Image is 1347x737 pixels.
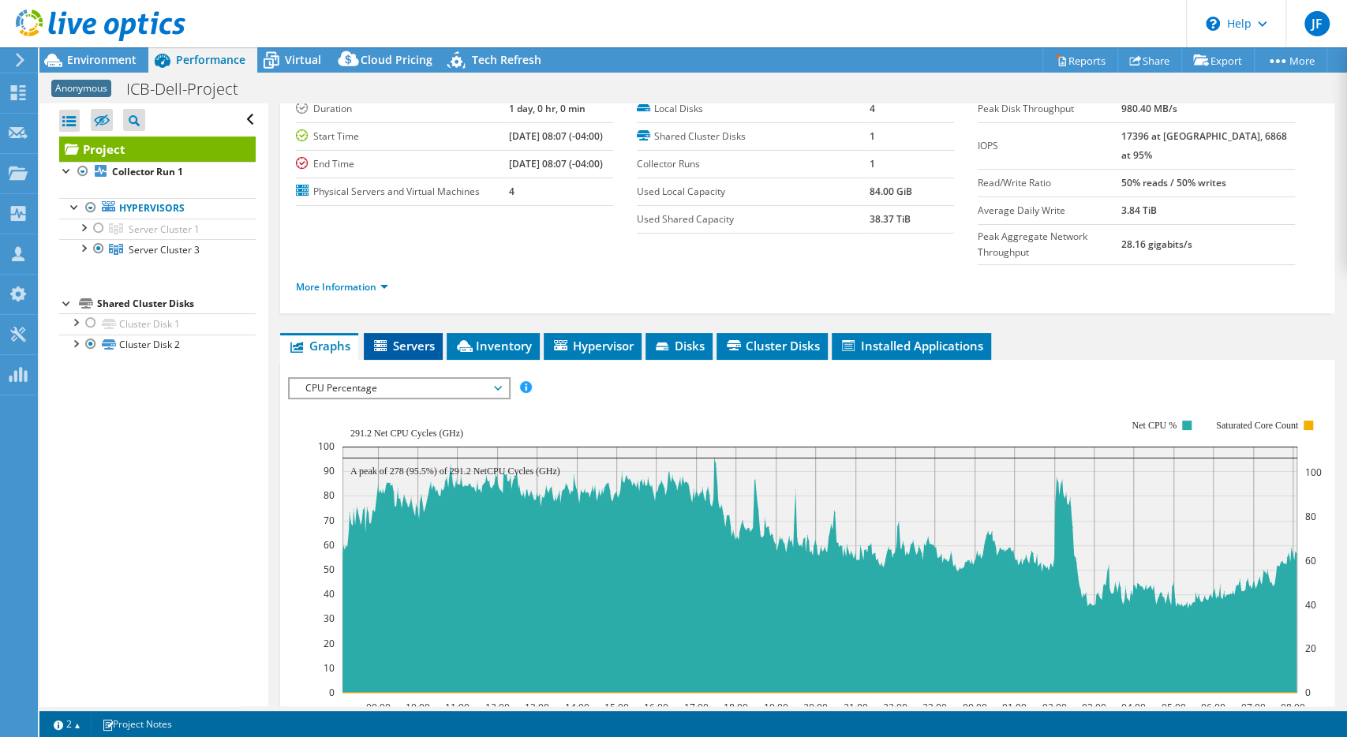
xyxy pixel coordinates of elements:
[324,612,335,625] text: 30
[67,52,137,67] span: Environment
[1121,238,1192,251] b: 28.16 gigabits/s
[176,52,245,67] span: Performance
[552,338,634,354] span: Hypervisor
[297,379,500,398] span: CPU Percentage
[324,587,335,600] text: 40
[1240,701,1265,714] text: 07:00
[296,101,509,117] label: Duration
[1042,701,1066,714] text: 02:00
[1216,420,1299,431] text: Saturated Core Count
[803,701,827,714] text: 20:00
[1121,701,1145,714] text: 04:00
[285,52,321,67] span: Virtual
[59,137,256,162] a: Project
[1254,48,1327,73] a: More
[296,156,509,172] label: End Time
[97,294,256,313] div: Shared Cluster Disks
[869,185,911,198] b: 84.00 GiB
[637,184,870,200] label: Used Local Capacity
[485,701,509,714] text: 12:00
[1200,701,1225,714] text: 06:00
[1042,48,1118,73] a: Reports
[444,701,469,714] text: 11:00
[329,686,335,699] text: 0
[59,219,256,239] a: Server Cluster 1
[509,157,603,170] b: [DATE] 08:07 (-04:00)
[296,129,509,144] label: Start Time
[1121,204,1156,217] b: 3.84 TiB
[1305,642,1316,655] text: 20
[683,701,708,714] text: 17:00
[763,701,788,714] text: 19:00
[324,514,335,527] text: 70
[564,701,589,714] text: 14:00
[724,338,820,354] span: Cluster Disks
[840,338,983,354] span: Installed Applications
[1121,176,1225,189] b: 50% reads / 50% writes
[524,701,548,714] text: 13:00
[324,538,335,552] text: 60
[1304,11,1330,36] span: JF
[129,243,200,256] span: Server Cluster 3
[1305,466,1322,479] text: 100
[978,138,1121,154] label: IOPS
[604,701,628,714] text: 15:00
[129,223,200,236] span: Server Cluster 1
[1181,48,1255,73] a: Export
[318,440,335,453] text: 100
[296,184,509,200] label: Physical Servers and Virtual Machines
[59,198,256,219] a: Hypervisors
[472,52,541,67] span: Tech Refresh
[922,701,946,714] text: 23:00
[365,701,390,714] text: 09:00
[405,701,429,714] text: 10:00
[112,165,183,178] b: Collector Run 1
[843,701,867,714] text: 21:00
[1305,686,1311,699] text: 0
[1121,102,1177,115] b: 980.40 MB/s
[59,313,256,334] a: Cluster Disk 1
[882,701,907,714] text: 22:00
[637,129,870,144] label: Shared Cluster Disks
[324,637,335,650] text: 20
[59,239,256,260] a: Server Cluster 3
[637,211,870,227] label: Used Shared Capacity
[324,563,335,576] text: 50
[509,185,514,198] b: 4
[643,701,668,714] text: 16:00
[1117,48,1182,73] a: Share
[372,338,435,354] span: Servers
[350,466,560,477] text: A peak of 278 (95.5%) of 291.2 NetCPU Cycles (GHz)
[978,203,1121,219] label: Average Daily Write
[296,280,388,294] a: More Information
[637,156,870,172] label: Collector Runs
[1001,701,1026,714] text: 01:00
[1305,554,1316,567] text: 60
[288,338,350,354] span: Graphs
[509,129,603,143] b: [DATE] 08:07 (-04:00)
[978,101,1121,117] label: Peak Disk Throughput
[1132,420,1177,431] text: Net CPU %
[59,335,256,355] a: Cluster Disk 2
[723,701,747,714] text: 18:00
[1121,129,1286,162] b: 17396 at [GEOGRAPHIC_DATA], 6868 at 95%
[637,101,870,117] label: Local Disks
[59,162,256,182] a: Collector Run 1
[1161,701,1185,714] text: 05:00
[51,80,111,97] span: Anonymous
[653,338,705,354] span: Disks
[1280,701,1304,714] text: 08:00
[869,129,874,143] b: 1
[324,488,335,502] text: 80
[978,229,1121,260] label: Peak Aggregate Network Throughput
[1305,510,1316,523] text: 80
[962,701,986,714] text: 00:00
[869,157,874,170] b: 1
[869,212,910,226] b: 38.37 TiB
[324,464,335,477] text: 90
[1206,17,1220,31] svg: \n
[324,661,335,675] text: 10
[455,338,532,354] span: Inventory
[350,428,463,439] text: 291.2 Net CPU Cycles (GHz)
[869,102,874,115] b: 4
